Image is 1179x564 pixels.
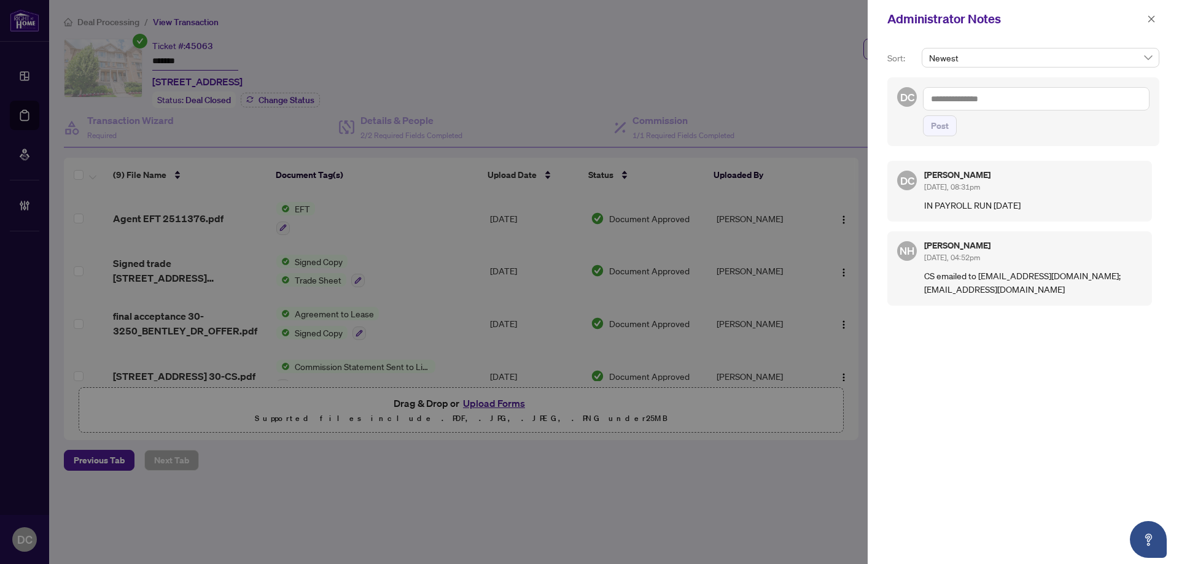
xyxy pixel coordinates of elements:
span: DC [900,172,914,188]
span: DC [900,88,914,105]
span: [DATE], 04:52pm [924,253,980,262]
div: Administrator Notes [887,10,1143,28]
p: IN PAYROLL RUN [DATE] [924,198,1142,212]
button: Open asap [1130,521,1167,558]
span: NH [900,243,914,259]
span: Newest [929,48,1152,67]
p: Sort: [887,52,917,65]
p: CS emailed to [EMAIL_ADDRESS][DOMAIN_NAME]; [EMAIL_ADDRESS][DOMAIN_NAME] [924,269,1142,296]
h5: [PERSON_NAME] [924,171,1142,179]
span: close [1147,15,1156,23]
button: Post [923,115,957,136]
h5: [PERSON_NAME] [924,241,1142,250]
span: [DATE], 08:31pm [924,182,980,191]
